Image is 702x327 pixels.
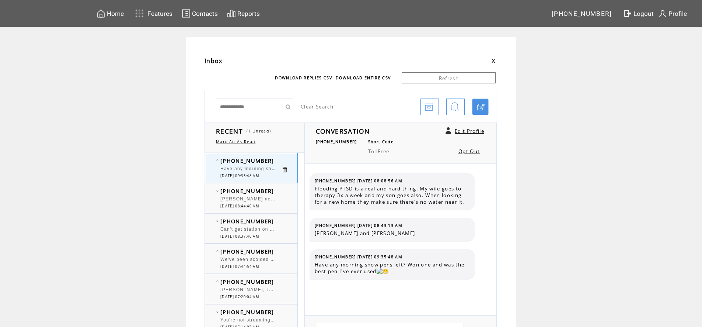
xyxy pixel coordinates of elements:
[220,295,259,299] span: [DATE] 07:20:04 AM
[315,223,402,228] span: [PHONE_NUMBER] [DATE] 08:43:13 AM
[97,9,105,18] img: home.svg
[133,7,146,20] img: features.svg
[315,185,469,205] span: Flooding PTSD is a real and hard thing. My wife goes to therapy 3x a week and my son goes also. W...
[368,148,390,155] span: TollFree
[216,280,219,282] img: bulletEmpty.png
[226,8,261,19] a: Reports
[315,178,402,183] span: [PHONE_NUMBER] [DATE] 08:08:56 AM
[220,248,274,255] span: [PHONE_NUMBER]
[668,10,687,17] span: Profile
[220,278,274,285] span: [PHONE_NUMBER]
[633,10,654,17] span: Logout
[220,157,274,164] span: [PHONE_NUMBER]
[107,10,124,17] span: Home
[220,187,274,195] span: [PHONE_NUMBER]
[220,316,369,323] span: You're not streaming on Tunein or your website this morning.
[281,166,288,173] a: Click to delete these messgaes
[315,254,402,259] span: [PHONE_NUMBER] [DATE] 09:35:48 AM
[192,10,218,17] span: Contacts
[220,173,259,178] span: [DATE] 09:35:48 AM
[95,8,125,19] a: Home
[216,139,255,144] a: Mark All As Read
[368,139,394,144] span: Short Code
[336,75,391,80] a: DOWNLOAD ENTIRE CSV
[458,148,480,155] a: Opt Out
[220,255,524,262] span: We've been scolded for 4 years to be patient with streetscape. How in the world has it taken this...
[220,195,520,202] span: [PERSON_NAME] needs to go on these UniGlobe adventures. With all their radio time I suspect you g...
[216,220,219,222] img: bulletEmpty.png
[216,159,219,161] img: bulletEmpty.png
[132,6,174,21] a: Features
[377,268,389,275] img: 😁
[227,9,236,18] img: chart.svg
[220,234,259,239] span: [DATE] 08:37:40 AM
[216,311,219,313] img: bulletEmpty.png
[282,99,293,115] input: Submit
[216,250,219,252] img: bulletEmpty.png
[275,75,332,80] a: DOWNLOAD REPLIES CSV
[216,127,243,135] span: RECENT
[220,308,274,316] span: [PHONE_NUMBER]
[181,8,219,19] a: Contacts
[205,57,223,65] span: Inbox
[446,127,451,134] a: Click to edit user profile
[220,166,428,171] span: Have any morning show pens left? Won one and was the best pen I've ever used
[657,8,688,19] a: Profile
[315,230,469,237] span: [PERSON_NAME] and [PERSON_NAME]
[220,217,274,225] span: [PHONE_NUMBER]
[316,139,357,144] span: [PHONE_NUMBER]
[658,9,667,18] img: profile.svg
[552,10,612,17] span: [PHONE_NUMBER]
[402,72,496,83] a: Refresh
[220,285,320,293] span: [PERSON_NAME], Technical Difficulties?
[455,128,484,134] a: Edit Profile
[237,10,260,17] span: Reports
[182,9,191,18] img: contacts.svg
[147,10,172,17] span: Features
[315,261,469,275] span: Have any morning show pens left? Won one and was the best pen I've ever used
[220,264,259,269] span: [DATE] 07:44:54 AM
[425,99,433,116] img: archive.png
[316,127,370,135] span: CONVERSATION
[472,99,489,115] a: Click to start a chat with mobile number by SMS
[216,190,219,192] img: bulletEmpty.png
[623,9,632,18] img: exit.svg
[220,225,312,232] span: Can't get station on my phone [DATE]
[247,128,271,134] span: (1 Unread)
[301,103,333,110] a: Clear Search
[220,204,259,209] span: [DATE] 08:44:40 AM
[622,8,657,19] a: Logout
[450,99,459,116] img: bell.png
